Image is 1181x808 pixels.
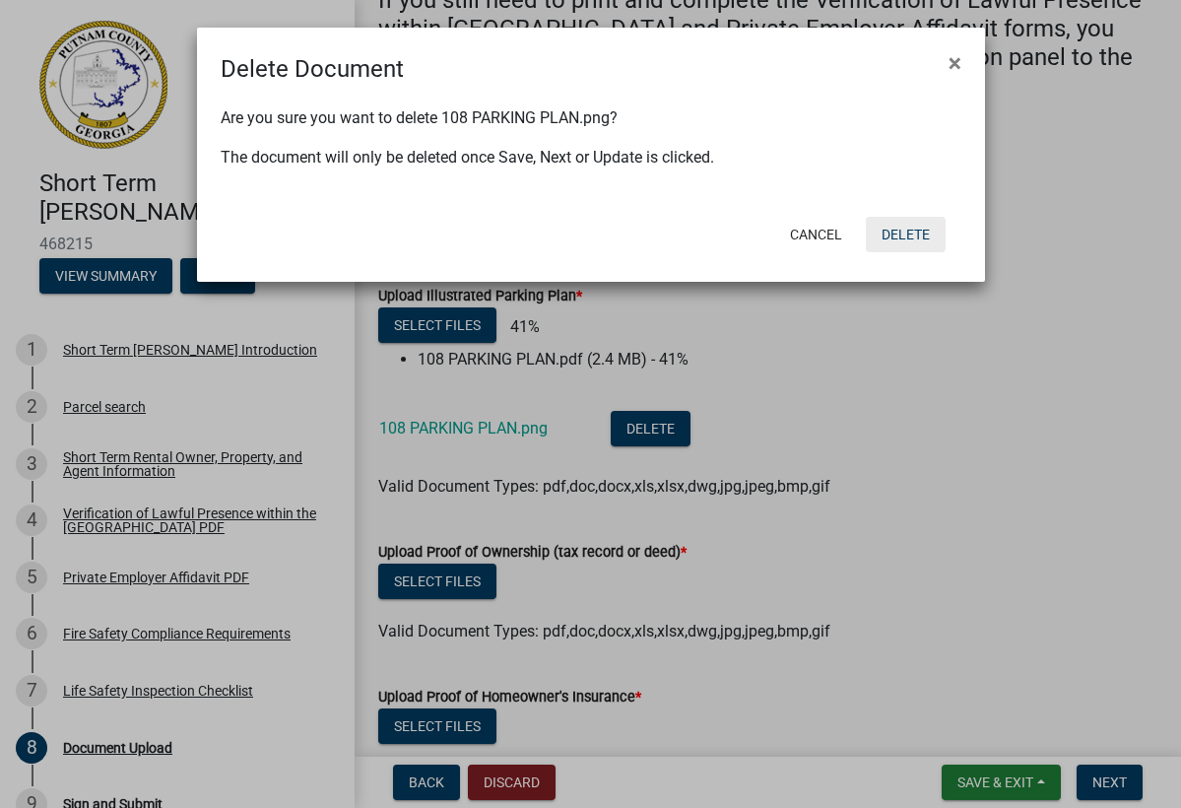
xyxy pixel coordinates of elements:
button: Cancel [774,217,858,252]
button: Close [933,35,977,91]
span: × [949,49,961,77]
h4: Delete Document [221,51,404,87]
p: The document will only be deleted once Save, Next or Update is clicked. [221,146,961,169]
p: Are you sure you want to delete 108 PARKING PLAN.png? [221,106,961,130]
button: Delete [866,217,946,252]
